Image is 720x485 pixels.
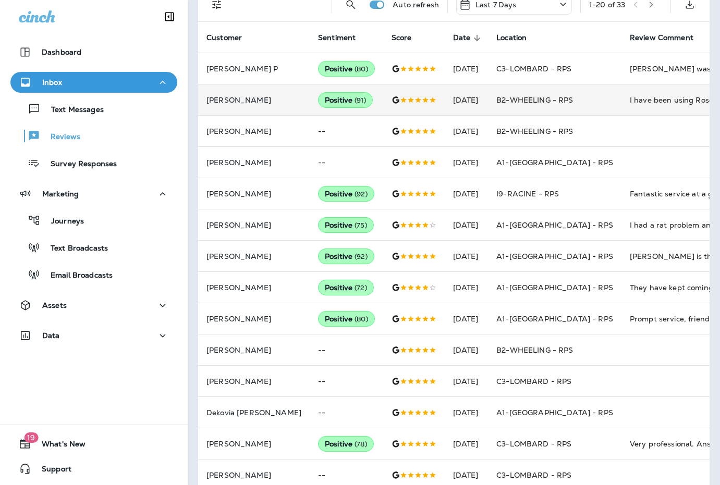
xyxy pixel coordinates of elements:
[155,6,184,27] button: Collapse Sidebar
[206,127,301,135] p: [PERSON_NAME]
[392,33,425,43] span: Score
[310,334,383,366] td: --
[40,244,108,254] p: Text Broadcasts
[10,264,177,285] button: Email Broadcasts
[206,283,301,292] p: [PERSON_NAME]
[318,186,374,202] div: Positive
[496,33,527,42] span: Location
[445,116,489,147] td: [DATE]
[310,147,383,178] td: --
[10,433,177,454] button: 19What's New
[318,436,374,452] div: Positive
[40,159,117,169] p: Survey Responses
[445,53,489,84] td: [DATE]
[445,178,489,209] td: [DATE]
[42,48,81,56] p: Dashboard
[31,440,86,452] span: What's New
[206,158,301,167] p: [PERSON_NAME]
[496,408,613,417] span: A1-[GEOGRAPHIC_DATA] - RPS
[496,95,573,105] span: B2-WHEELING - RPS
[445,397,489,428] td: [DATE]
[10,325,177,346] button: Data
[496,252,613,261] span: A1-[GEOGRAPHIC_DATA] - RPS
[355,65,368,73] span: ( 80 )
[496,314,613,324] span: A1-[GEOGRAPHIC_DATA] - RPS
[355,440,367,449] span: ( 78 )
[206,315,301,323] p: [PERSON_NAME]
[42,190,79,198] p: Marketing
[206,252,301,260] p: [PERSON_NAME]
[310,397,383,428] td: --
[318,280,374,295] div: Positive
[318,92,373,108] div: Positive
[445,334,489,366] td: [DATE]
[453,33,471,42] span: Date
[10,98,177,120] button: Text Messages
[496,64,571,73] span: C3-LOMBARD - RPS
[318,311,375,327] div: Positive
[310,116,383,147] td: --
[355,221,367,230] span: ( 75 )
[496,470,571,480] span: C3-LOMBARD - RPS
[310,366,383,397] td: --
[318,217,374,233] div: Positive
[392,33,412,42] span: Score
[445,303,489,334] td: [DATE]
[10,295,177,316] button: Assets
[10,237,177,258] button: Text Broadcasts
[206,96,301,104] p: [PERSON_NAME]
[318,61,375,77] div: Positive
[496,220,613,230] span: A1-[GEOGRAPHIC_DATA] - RPS
[206,471,301,479] p: [PERSON_NAME]
[10,125,177,147] button: Reviews
[496,377,571,386] span: C3-LOMBARD - RPS
[206,33,255,43] span: Customer
[496,345,573,355] span: B2-WHEELING - RPS
[496,439,571,449] span: C3-LOMBARD - RPS
[206,377,301,385] p: [PERSON_NAME]
[318,33,369,43] span: Sentiment
[10,42,177,63] button: Dashboard
[41,105,104,115] p: Text Messages
[318,33,356,42] span: Sentiment
[42,331,60,340] p: Data
[630,33,707,43] span: Review Comment
[445,241,489,272] td: [DATE]
[41,217,84,227] p: Journeys
[496,283,613,292] span: A1-[GEOGRAPHIC_DATA] - RPS
[31,465,71,477] span: Support
[206,33,242,42] span: Customer
[42,78,62,86] p: Inbox
[10,72,177,93] button: Inbox
[355,252,368,261] span: ( 92 )
[355,283,367,292] span: ( 72 )
[355,315,368,324] span: ( 80 )
[445,147,489,178] td: [DATE]
[42,301,67,309] p: Assets
[445,366,489,397] td: [DATE]
[40,132,80,142] p: Reviews
[355,190,368,198] span: ( 92 )
[206,65,301,73] p: [PERSON_NAME] P
[355,96,366,105] span: ( 91 )
[206,221,301,229] p: [PERSON_NAME]
[630,33,693,42] span: Review Comment
[496,127,573,136] span: B2-WHEELING - RPS
[589,1,625,9] div: 1 - 20 of 33
[445,209,489,241] td: [DATE]
[10,209,177,231] button: Journeys
[445,272,489,303] td: [DATE]
[206,346,301,354] p: [PERSON_NAME]
[393,1,439,9] p: Auto refresh
[318,248,374,264] div: Positive
[206,190,301,198] p: [PERSON_NAME]
[206,408,301,417] p: Dekovia [PERSON_NAME]
[496,33,540,43] span: Location
[10,458,177,479] button: Support
[10,183,177,204] button: Marketing
[40,271,113,281] p: Email Broadcasts
[453,33,484,43] span: Date
[24,432,38,443] span: 19
[10,152,177,174] button: Survey Responses
[445,428,489,459] td: [DATE]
